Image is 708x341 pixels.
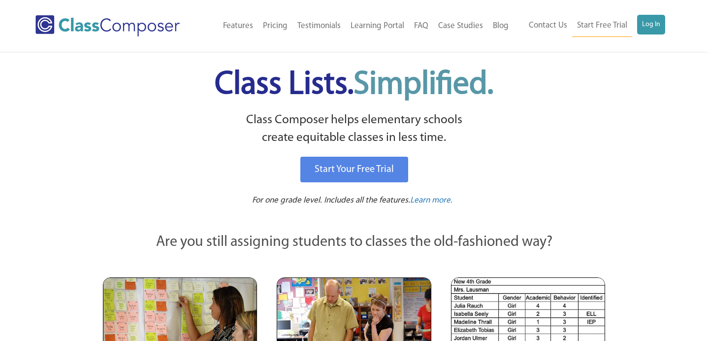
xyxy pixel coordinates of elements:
[354,69,493,101] span: Simplified.
[218,15,258,37] a: Features
[215,69,493,101] span: Class Lists.
[409,15,433,37] a: FAQ
[514,15,666,37] nav: Header Menu
[410,196,452,205] span: Learn more.
[292,15,346,37] a: Testimonials
[433,15,488,37] a: Case Studies
[35,15,180,36] img: Class Composer
[101,111,607,147] p: Class Composer helps elementary schools create equitable classes in less time.
[410,195,452,207] a: Learn more.
[258,15,292,37] a: Pricing
[488,15,514,37] a: Blog
[315,165,394,174] span: Start Your Free Trial
[300,157,408,182] a: Start Your Free Trial
[572,15,632,37] a: Start Free Trial
[637,15,665,34] a: Log In
[346,15,409,37] a: Learning Portal
[252,196,410,205] span: For one grade level. Includes all the features.
[202,15,513,37] nav: Header Menu
[103,232,605,253] p: Are you still assigning students to classes the old-fashioned way?
[524,15,572,36] a: Contact Us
